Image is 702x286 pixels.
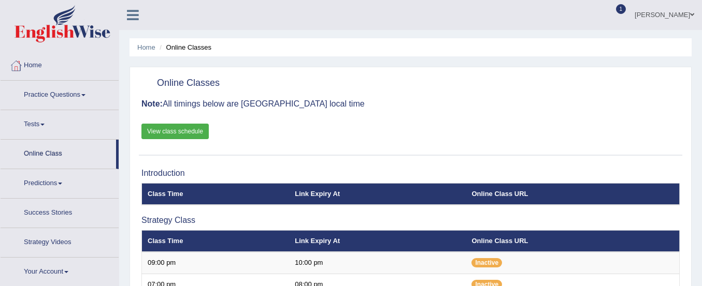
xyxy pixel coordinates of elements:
a: Tests [1,110,119,136]
a: Strategy Videos [1,228,119,254]
td: 09:00 pm [142,252,290,274]
td: 10:00 pm [289,252,466,274]
h2: Online Classes [141,76,220,91]
h3: Strategy Class [141,216,680,225]
span: Inactive [471,258,502,267]
th: Link Expiry At [289,183,466,205]
span: 1 [616,4,626,14]
h3: All timings below are [GEOGRAPHIC_DATA] local time [141,99,680,109]
b: Note: [141,99,163,108]
th: Online Class URL [466,230,679,252]
a: Practice Questions [1,81,119,107]
th: Class Time [142,230,290,252]
h3: Introduction [141,169,680,178]
a: View class schedule [141,124,209,139]
a: Success Stories [1,199,119,224]
a: Your Account [1,258,119,283]
a: Home [1,51,119,77]
li: Online Classes [157,42,211,52]
th: Link Expiry At [289,230,466,252]
a: Home [137,43,155,51]
th: Class Time [142,183,290,205]
a: Predictions [1,169,119,195]
th: Online Class URL [466,183,679,205]
a: Online Class [1,140,116,165]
